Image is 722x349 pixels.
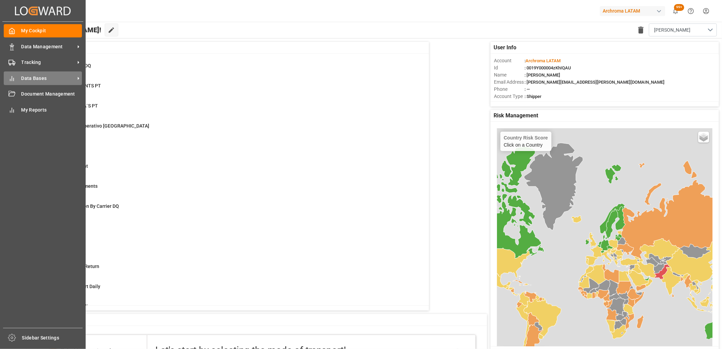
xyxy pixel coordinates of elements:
a: 58Missing Empty ReturnContainer Schema [35,263,420,277]
span: My Cockpit [21,27,82,34]
span: Sidebar Settings [22,334,83,342]
span: Seguimiento Operativo [GEOGRAPHIC_DATA] [52,123,149,129]
span: Tracking [21,59,75,66]
a: 72Escalated ShipmentsContainer Schema [35,183,420,197]
span: Data Bases [21,75,75,82]
span: Document Management [21,90,82,98]
span: : [PERSON_NAME] [525,72,560,78]
a: 716DemorasContainer Schema [35,223,420,237]
span: My Reports [21,106,82,114]
span: Email Address [494,79,525,86]
a: 44New Creations DQContainer Schema [35,62,420,77]
a: 0Customer AvientContainer Schema [35,163,420,177]
a: 153TransshipmentContainer Schema [35,143,420,157]
button: show 100 new notifications [668,3,683,19]
span: Data Management [21,43,75,50]
span: : 0019Y000004zKhIQAU [525,65,571,70]
a: 244Seguimiento Operativo [GEOGRAPHIC_DATA]Container Schema [35,122,420,137]
span: : [525,58,561,63]
span: : — [525,87,530,92]
a: 25CAMBIO DE ETA´S PTContainer Schema [35,102,420,117]
h4: Country Risk Score [504,135,548,140]
button: Help Center [683,3,699,19]
span: : Shipper [525,94,541,99]
button: open menu [649,23,717,36]
span: Account [494,57,525,64]
span: Risk Management [494,112,538,120]
a: 181Create Final Delivery [35,303,420,317]
div: Archroma LATAM [600,6,665,16]
span: Phone [494,86,525,93]
a: Document Management [4,87,82,101]
a: Layers [698,132,709,143]
span: [PERSON_NAME] [654,27,690,34]
div: Click on a Country [504,135,548,148]
a: My Reports [4,103,82,116]
a: 0Events Not Given By Carrier DQContainer Schema [35,203,420,217]
a: 22TRANSSHIPMENTS PTContainer Schema [35,82,420,97]
span: Archroma LATAM [526,58,561,63]
span: Hello [PERSON_NAME]! [28,23,101,36]
span: Account Type [494,93,525,100]
a: My Cockpit [4,24,82,37]
a: 140ATA InfoContainer Schema [35,243,420,257]
span: Name [494,71,525,79]
button: Archroma LATAM [600,4,668,17]
a: 4Deviation Report DailyContainer Schema [35,283,420,297]
span: User Info [494,44,517,52]
span: : [PERSON_NAME][EMAIL_ADDRESS][PERSON_NAME][DOMAIN_NAME] [525,80,665,85]
span: 99+ [674,4,684,11]
span: Id [494,64,525,71]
